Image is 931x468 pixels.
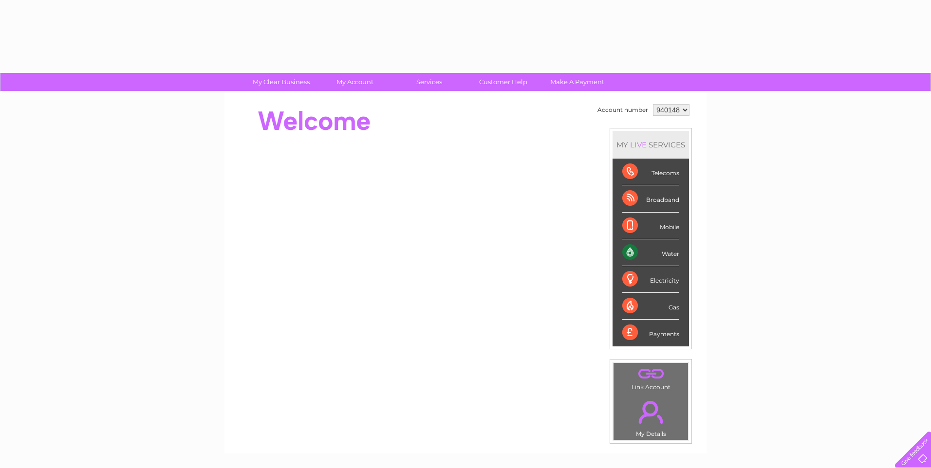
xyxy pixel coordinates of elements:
div: LIVE [628,140,649,149]
div: Electricity [622,266,679,293]
div: MY SERVICES [613,131,689,159]
a: Make A Payment [537,73,617,91]
td: My Details [613,393,689,440]
td: Account number [595,102,651,118]
div: Water [622,239,679,266]
div: Broadband [622,185,679,212]
a: My Account [315,73,395,91]
div: Telecoms [622,159,679,185]
a: . [616,365,686,382]
div: Payments [622,320,679,346]
td: Link Account [613,362,689,393]
div: Gas [622,293,679,320]
a: Customer Help [463,73,543,91]
a: Services [389,73,469,91]
a: . [616,395,686,429]
a: My Clear Business [241,73,321,91]
div: Mobile [622,213,679,239]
